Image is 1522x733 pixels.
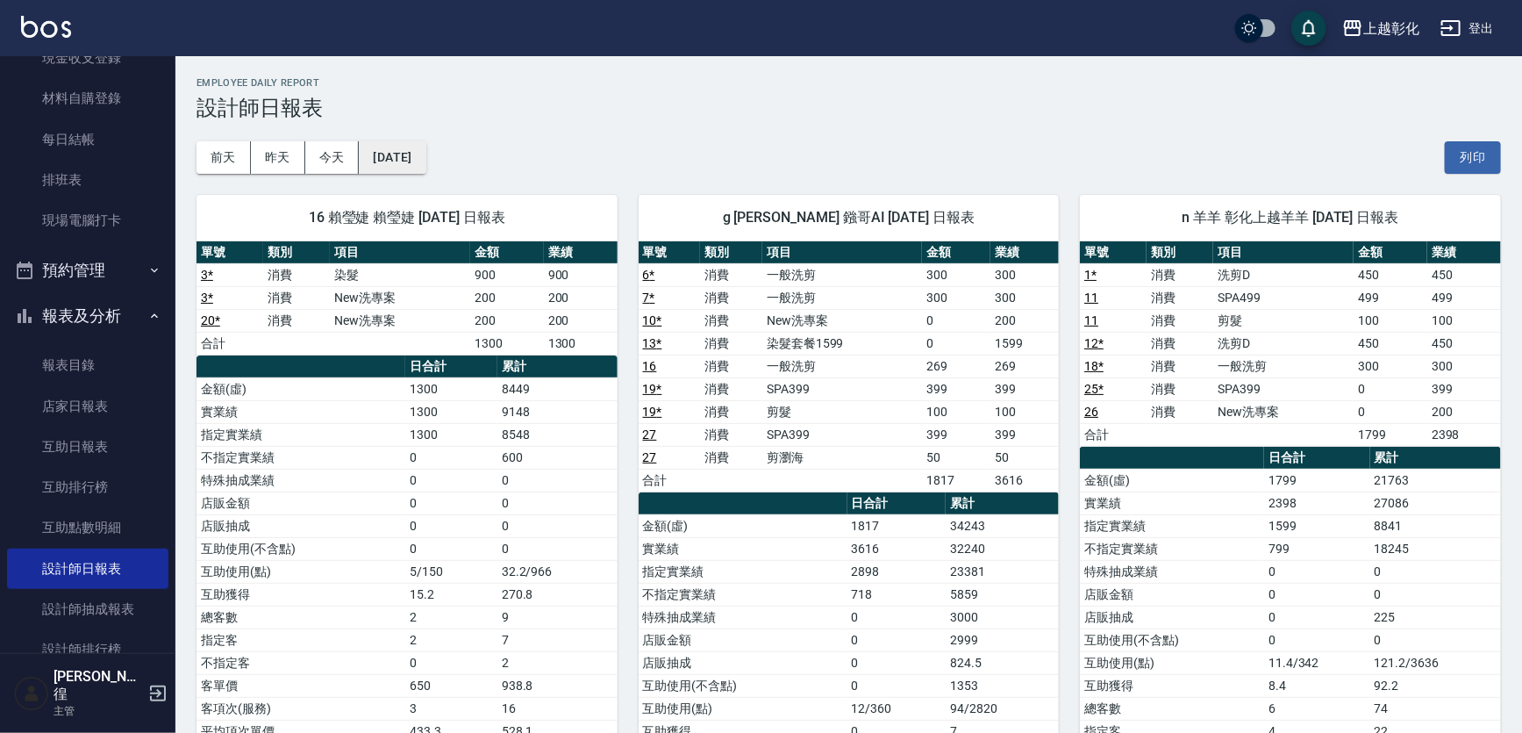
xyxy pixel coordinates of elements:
td: 互助使用(點) [197,560,405,583]
td: 0 [847,606,947,629]
td: 6 [1264,697,1370,720]
th: 累計 [497,356,618,378]
td: 0 [847,629,947,651]
td: 染髮 [330,263,470,286]
td: 50 [922,446,990,469]
td: 指定客 [197,629,405,651]
td: 消費 [1147,400,1213,423]
td: 剪髮 [1213,309,1354,332]
td: 金額(虛) [639,514,847,537]
td: 0 [1264,583,1370,606]
td: 300 [1427,355,1501,377]
a: 報表目錄 [7,345,168,385]
td: 0 [1354,400,1427,423]
th: 金額 [922,241,990,264]
td: 店販抽成 [639,651,847,674]
td: 一般洗剪 [762,286,922,309]
td: 938.8 [497,674,618,697]
td: 0 [405,537,497,560]
td: 0 [847,651,947,674]
td: 399 [922,423,990,446]
td: 剪髮 [762,400,922,423]
td: 洗剪D [1213,263,1354,286]
th: 日合計 [1264,447,1370,470]
td: 指定實業績 [1080,514,1264,537]
td: 499 [1427,286,1501,309]
td: 718 [847,583,947,606]
td: 消費 [700,377,762,400]
td: 0 [1370,629,1501,651]
td: 269 [922,355,990,377]
td: 900 [544,263,618,286]
td: 399 [1427,377,1501,400]
button: 預約管理 [7,248,168,293]
td: 23381 [946,560,1059,583]
td: 300 [990,263,1059,286]
button: 列印 [1445,141,1501,174]
h5: [PERSON_NAME]徨 [54,668,143,703]
button: save [1291,11,1326,46]
a: 互助日報表 [7,427,168,467]
td: 不指定實業績 [639,583,847,606]
p: 主管 [54,703,143,719]
td: 824.5 [946,651,1059,674]
td: 269 [990,355,1059,377]
button: [DATE] [359,141,425,174]
td: 27086 [1370,492,1501,514]
td: 9 [497,606,618,629]
td: 1300 [470,332,544,355]
th: 業績 [1427,241,1501,264]
td: 金額(虛) [1080,469,1264,492]
td: 1300 [405,400,497,423]
td: 34243 [946,514,1059,537]
td: 225 [1370,606,1501,629]
td: 消費 [700,423,762,446]
td: 消費 [1147,355,1213,377]
td: 300 [922,263,990,286]
th: 金額 [470,241,544,264]
td: 消費 [1147,286,1213,309]
a: 11 [1084,291,1098,305]
td: 2898 [847,560,947,583]
th: 單號 [1080,241,1147,264]
td: 1599 [990,332,1059,355]
table: a dense table [1080,241,1501,447]
td: New洗專案 [762,309,922,332]
button: 昨天 [251,141,305,174]
td: New洗專案 [330,309,470,332]
td: 消費 [263,286,330,309]
td: 74 [1370,697,1501,720]
td: 0 [1370,583,1501,606]
td: 0 [1264,560,1370,583]
td: 450 [1427,332,1501,355]
a: 排班表 [7,160,168,200]
td: 消費 [700,400,762,423]
td: 總客數 [1080,697,1264,720]
td: 不指定實業績 [197,446,405,469]
td: 799 [1264,537,1370,560]
td: 7 [497,629,618,651]
h3: 設計師日報表 [197,96,1501,120]
a: 互助排行榜 [7,467,168,507]
td: 染髮套餐1599 [762,332,922,355]
td: 0 [1370,560,1501,583]
td: 270.8 [497,583,618,606]
td: 客單價 [197,674,405,697]
td: 合計 [197,332,263,355]
td: 2398 [1264,492,1370,514]
td: 客項次(服務) [197,697,405,720]
td: 2 [405,629,497,651]
td: 指定實業績 [639,560,847,583]
th: 類別 [263,241,330,264]
td: 0 [497,537,618,560]
td: 特殊抽成業績 [1080,560,1264,583]
td: 12/360 [847,697,947,720]
th: 累計 [1370,447,1501,470]
td: 3616 [990,469,1059,492]
td: 0 [405,446,497,469]
td: 不指定實業績 [1080,537,1264,560]
td: 0 [405,514,497,537]
td: 2999 [946,629,1059,651]
td: 0 [497,514,618,537]
td: 300 [922,286,990,309]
